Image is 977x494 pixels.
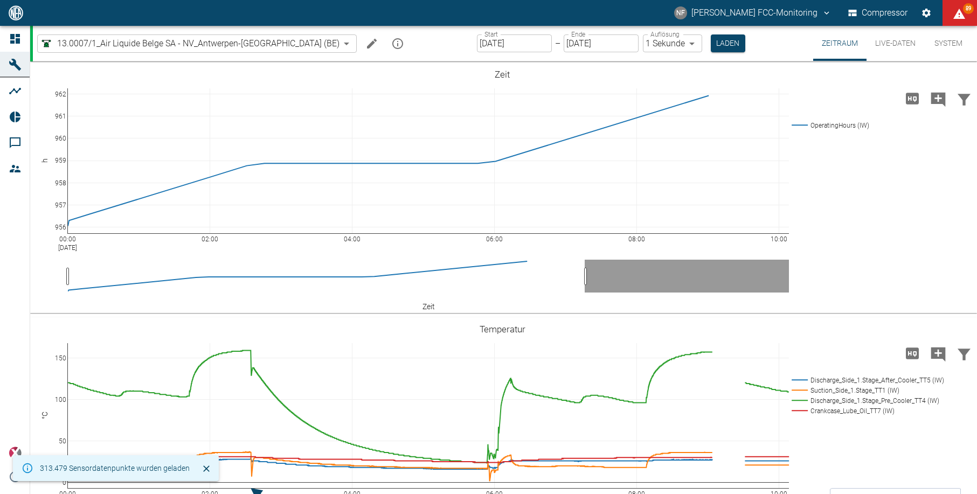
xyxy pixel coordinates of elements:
button: System [924,26,973,61]
span: 13.0007/1_Air Liquide Belge SA - NV_Antwerpen-[GEOGRAPHIC_DATA] (BE) [57,37,339,50]
span: 89 [963,3,974,14]
div: NF [674,6,687,19]
button: fcc-monitoring@neuman-esser.com [673,3,833,23]
button: Daten filtern [951,339,977,367]
button: Machine bearbeiten [361,33,383,54]
img: logo [8,5,24,20]
label: Auflösung [650,30,680,39]
button: Kommentar hinzufügen [925,85,951,113]
label: Start [484,30,498,39]
button: Einstellungen [917,3,936,23]
button: Live-Daten [867,26,924,61]
img: Xplore Logo [9,447,22,460]
button: Zeitraum [813,26,867,61]
span: Hohe Auflösung [899,347,925,358]
input: DD.MM.YYYY [477,34,552,52]
div: 1 Sekunde [643,34,702,52]
span: Hohe Auflösung [899,93,925,103]
label: Ende [571,30,585,39]
a: 13.0007/1_Air Liquide Belge SA - NV_Antwerpen-[GEOGRAPHIC_DATA] (BE) [40,37,339,50]
p: – [555,37,560,50]
button: Daten filtern [951,85,977,113]
input: DD.MM.YYYY [564,34,639,52]
div: 313.479 Sensordatenpunkte wurden geladen [40,458,190,478]
button: mission info [387,33,408,54]
button: Schließen [198,461,214,477]
button: Kommentar hinzufügen [925,339,951,367]
button: Compressor [846,3,910,23]
button: Laden [711,34,745,52]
